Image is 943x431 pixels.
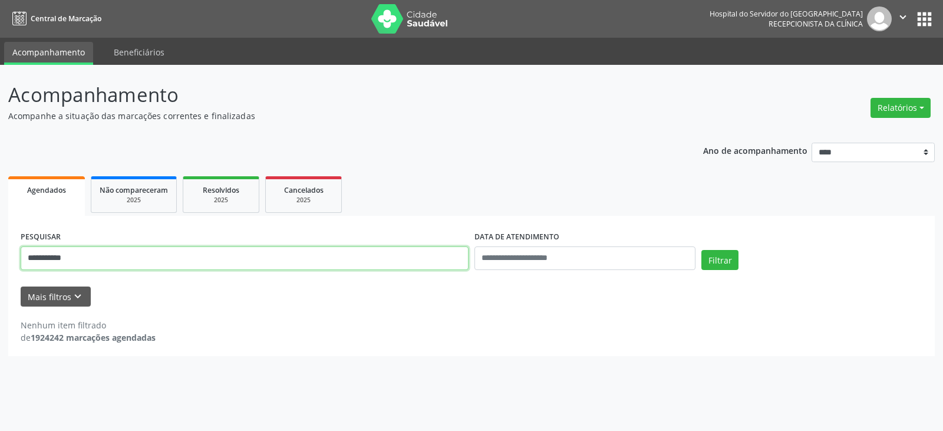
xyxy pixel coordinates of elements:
img: img [867,6,892,31]
div: de [21,331,156,344]
i: keyboard_arrow_down [71,290,84,303]
p: Ano de acompanhamento [703,143,807,157]
button: Filtrar [701,250,738,270]
span: Cancelados [284,185,324,195]
i:  [896,11,909,24]
span: Recepcionista da clínica [769,19,863,29]
span: Central de Marcação [31,14,101,24]
span: Não compareceram [100,185,168,195]
div: 2025 [100,196,168,205]
span: Resolvidos [203,185,239,195]
div: 2025 [274,196,333,205]
button: Mais filtroskeyboard_arrow_down [21,287,91,307]
a: Beneficiários [105,42,173,62]
label: DATA DE ATENDIMENTO [474,228,559,246]
a: Acompanhamento [4,42,93,65]
div: 2025 [192,196,250,205]
p: Acompanhamento [8,80,657,110]
a: Central de Marcação [8,9,101,28]
button: Relatórios [871,98,931,118]
label: PESQUISAR [21,228,61,246]
div: Hospital do Servidor do [GEOGRAPHIC_DATA] [710,9,863,19]
strong: 1924242 marcações agendadas [31,332,156,343]
p: Acompanhe a situação das marcações correntes e finalizadas [8,110,657,122]
button:  [892,6,914,31]
button: apps [914,9,935,29]
span: Agendados [27,185,66,195]
div: Nenhum item filtrado [21,319,156,331]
